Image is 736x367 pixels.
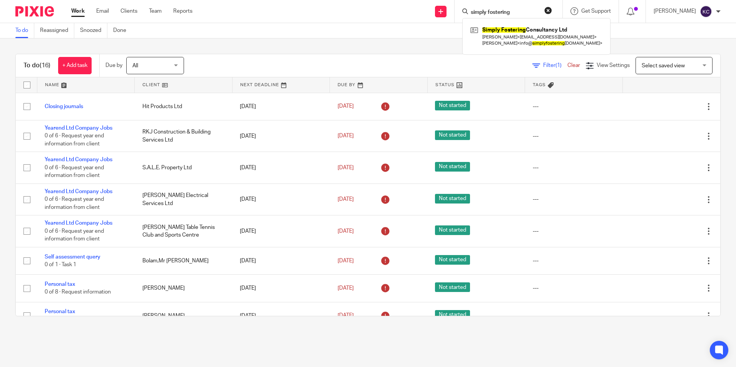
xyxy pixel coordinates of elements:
span: Not started [435,225,470,235]
td: [DATE] [232,183,330,215]
span: [DATE] [338,133,354,138]
span: View Settings [597,63,630,68]
a: Yearend Ltd Company Jobs [45,125,112,131]
span: 0 of 6 · Request year end information from client [45,165,104,178]
span: [DATE] [338,313,354,319]
img: Pixie [15,6,54,17]
td: [DATE] [232,302,330,329]
td: [DATE] [232,215,330,247]
img: svg%3E [700,5,712,18]
span: [DATE] [338,285,354,291]
input: Search [470,9,539,16]
div: --- [533,312,615,320]
a: Closing journals [45,104,83,109]
span: [DATE] [338,165,354,170]
span: Not started [435,101,470,110]
a: Email [96,7,109,15]
a: + Add task [58,57,92,74]
td: [DATE] [232,120,330,152]
a: Snoozed [80,23,107,38]
a: Self assessment query [45,254,100,260]
a: Clear [567,63,580,68]
span: Filter [543,63,567,68]
span: Tags [533,83,546,87]
span: Select saved view [642,63,685,68]
a: Clients [120,7,137,15]
p: Due by [105,62,122,69]
div: --- [533,164,615,172]
span: [DATE] [338,197,354,202]
td: [DATE] [232,275,330,302]
a: Yearend Ltd Company Jobs [45,157,112,162]
span: [DATE] [338,258,354,264]
span: Not started [435,194,470,204]
td: [DATE] [232,247,330,274]
a: Team [149,7,162,15]
a: Reports [173,7,192,15]
span: Not started [435,255,470,265]
span: Not started [435,130,470,140]
a: Done [113,23,132,38]
td: [PERSON_NAME] Table Tennis Club and Sports Centre [135,215,233,247]
span: 0 of 6 · Request year end information from client [45,133,104,147]
div: --- [533,227,615,235]
button: Clear [544,7,552,14]
span: 0 of 1 · Task 1 [45,262,76,267]
span: (16) [40,62,50,68]
div: --- [533,132,615,140]
td: [DATE] [232,93,330,120]
span: Not started [435,162,470,172]
td: [DATE] [232,152,330,183]
span: 0 of 8 · Request information [45,290,111,295]
a: Yearend Ltd Company Jobs [45,189,112,194]
h1: To do [23,62,50,70]
span: (1) [555,63,562,68]
p: [PERSON_NAME] [654,7,696,15]
a: Yearend Ltd Company Jobs [45,220,112,226]
td: [PERSON_NAME] Electrical Services Ltd [135,183,233,215]
a: Personal tax [45,282,75,287]
a: Reassigned [40,23,74,38]
span: [DATE] [338,229,354,234]
span: All [132,63,138,68]
td: S.A.L.E. Property Ltd [135,152,233,183]
div: --- [533,257,615,265]
td: Hit Products Ltd [135,93,233,120]
a: To do [15,23,34,38]
a: Personal tax [45,309,75,314]
div: --- [533,284,615,292]
span: [DATE] [338,104,354,109]
div: --- [533,195,615,203]
span: 0 of 6 · Request year end information from client [45,229,104,242]
td: RKJ Construction & Building Services Ltd [135,120,233,152]
a: Work [71,7,85,15]
span: Not started [435,310,470,320]
span: 0 of 6 · Request year end information from client [45,197,104,210]
span: Get Support [581,8,611,14]
td: Bolam,Mr [PERSON_NAME] [135,247,233,274]
div: --- [533,103,615,110]
td: [PERSON_NAME] [135,275,233,302]
td: [PERSON_NAME] [135,302,233,329]
span: Not started [435,282,470,292]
